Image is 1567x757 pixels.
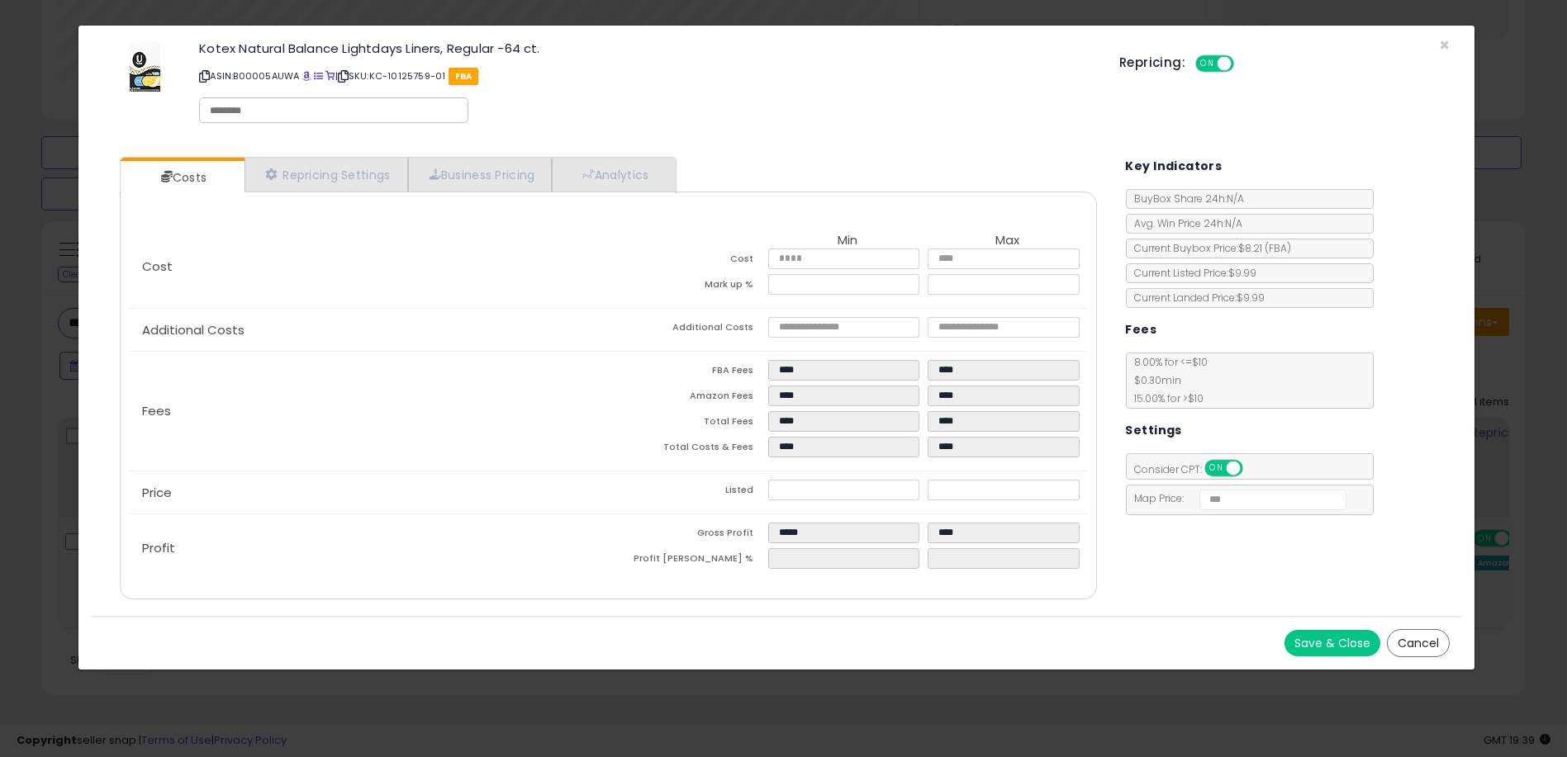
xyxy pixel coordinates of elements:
[129,405,608,418] p: Fees
[449,68,479,85] span: FBA
[552,158,674,192] a: Analytics
[245,158,408,192] a: Repricing Settings
[121,161,243,194] a: Costs
[129,542,608,555] p: Profit
[1387,629,1450,657] button: Cancel
[608,274,767,300] td: Mark up %
[608,437,767,462] td: Total Costs & Fees
[1127,491,1347,505] span: Map Price:
[1127,373,1182,387] span: $0.30 min
[1126,420,1182,441] h5: Settings
[129,324,608,337] p: Additional Costs
[1127,291,1265,305] span: Current Landed Price: $9.99
[199,63,1095,89] p: ASIN: B00005AUWA | SKU: KC-10125759-01
[314,69,323,83] a: All offer listings
[1127,216,1243,230] span: Avg. Win Price 24h: N/A
[199,42,1095,54] h3: Kotex Natural Balance Lightdays Liners, Regular -64 ct.
[608,411,767,437] td: Total Fees
[1119,56,1185,69] h5: Repricing:
[608,523,767,548] td: Gross Profit
[1239,241,1292,255] span: $8.21
[1127,192,1245,206] span: BuyBox Share 24h: N/A
[1206,461,1227,475] span: ON
[608,480,767,505] td: Listed
[129,486,608,499] p: Price
[608,386,767,411] td: Amazon Fees
[1127,241,1292,255] span: Current Buybox Price:
[928,234,1087,248] th: Max
[608,317,767,343] td: Additional Costs
[1127,462,1265,476] span: Consider CPT:
[1126,156,1223,177] h5: Key Indicators
[1197,57,1218,71] span: ON
[1127,391,1204,405] span: 15.00 % for > $10
[325,69,335,83] a: Your listing only
[130,42,160,92] img: 51OifXY+kiL._SL60_.jpg
[1232,57,1258,71] span: OFF
[608,248,767,274] td: Cost
[1127,355,1208,405] span: 8.00 % for <= $10
[129,260,608,273] p: Cost
[302,69,311,83] a: BuyBox page
[608,548,767,574] td: Profit [PERSON_NAME] %
[1284,630,1380,656] button: Save & Close
[1240,461,1266,475] span: OFF
[1265,241,1292,255] span: ( FBA )
[408,158,553,192] a: Business Pricing
[1126,319,1157,340] h5: Fees
[1439,33,1450,57] span: ×
[608,360,767,386] td: FBA Fees
[768,234,928,248] th: Min
[1127,266,1257,280] span: Current Listed Price: $9.99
